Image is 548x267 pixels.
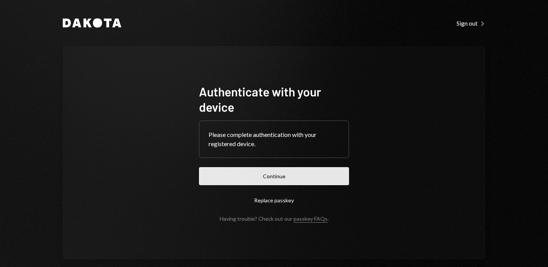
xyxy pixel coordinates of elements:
[294,215,328,223] a: passkey FAQs
[220,215,329,222] div: Having trouble? Check out our .
[209,130,339,148] div: Please complete authentication with your registered device.
[199,167,349,185] button: Continue
[199,84,349,114] h1: Authenticate with your device
[457,19,485,27] a: Sign out
[199,191,349,209] button: Replace passkey
[457,20,485,27] div: Sign out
